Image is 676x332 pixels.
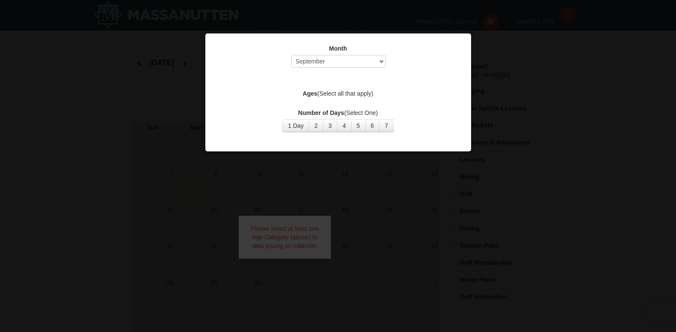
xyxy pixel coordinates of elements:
[282,119,309,132] button: 1 Day
[337,119,352,132] button: 4
[365,119,380,132] button: 6
[351,119,366,132] button: 5
[329,45,347,52] strong: Month
[303,90,317,97] strong: Ages
[216,89,460,98] label: (Select all that apply)
[216,109,460,117] label: (Select One)
[309,119,323,132] button: 2
[239,216,331,259] div: Please select at least one Age Category (above) to view pricing on calendar.
[298,109,344,116] strong: Number of Days
[379,119,394,132] button: 7
[323,119,337,132] button: 3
